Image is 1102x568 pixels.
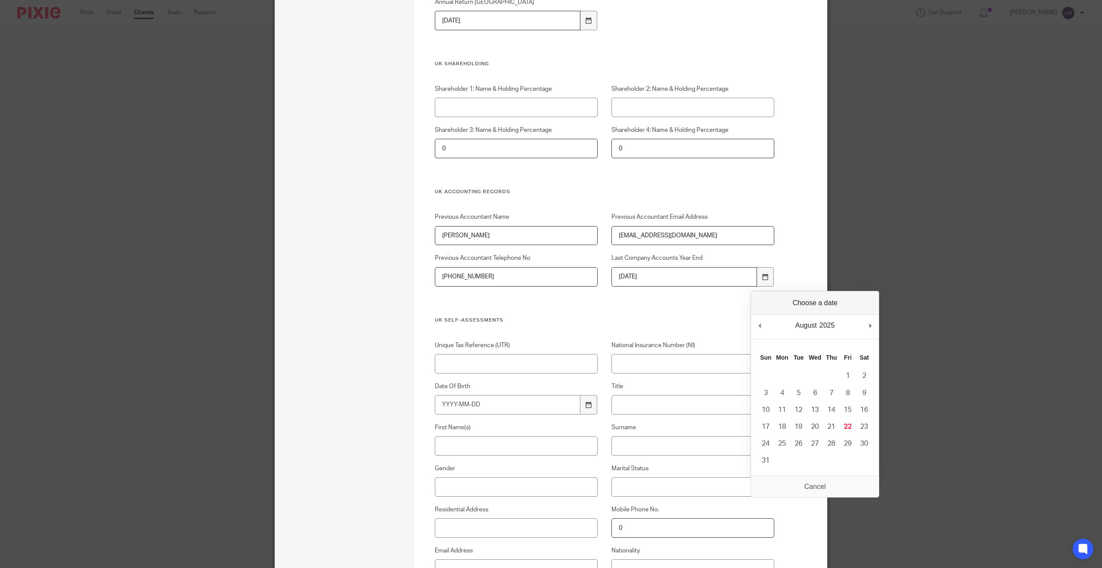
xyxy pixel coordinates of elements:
[435,11,581,30] input: YYYY-MM-DD
[823,385,839,402] button: 7
[794,354,804,361] abbr: Tuesday
[757,418,774,435] button: 17
[435,213,598,221] label: Previous Accountant Name
[611,126,775,134] label: Shareholder 4: Name & Holding Percentage
[818,319,836,332] div: 2025
[823,418,839,435] button: 21
[823,435,839,452] button: 28
[809,354,821,361] abbr: Wednesday
[826,354,837,361] abbr: Thursday
[757,402,774,418] button: 10
[823,402,839,418] button: 14
[774,435,790,452] button: 25
[435,505,598,514] label: Residential Address
[790,418,807,435] button: 19
[611,213,775,221] label: Previous Accountant Email Address
[856,385,872,402] button: 9
[776,354,788,361] abbr: Monday
[435,395,581,415] input: YYYY-MM-DD
[435,254,598,262] label: Previous Accountant Telephone No
[611,341,775,350] label: National Insurance Number (NI)
[790,402,807,418] button: 12
[839,418,856,435] button: 22
[774,418,790,435] button: 18
[755,319,764,332] button: Previous Month
[435,546,598,555] label: Email Address
[856,418,872,435] button: 23
[757,452,774,469] button: 31
[856,367,872,384] button: 2
[839,402,856,418] button: 15
[435,85,598,93] label: Shareholder 1: Name & Holding Percentage
[435,382,598,391] label: Date Of Birth
[839,435,856,452] button: 29
[839,385,856,402] button: 8
[435,317,775,324] h3: UK Self-Assessments
[844,354,852,361] abbr: Friday
[860,354,869,361] abbr: Saturday
[611,267,757,287] input: Use the arrow keys to pick a date
[856,435,872,452] button: 30
[757,385,774,402] button: 3
[435,61,775,67] h3: UK Shareholding
[774,402,790,418] button: 11
[774,385,790,402] button: 4
[435,423,598,432] label: First Name(s)
[611,464,775,473] label: Marital Status
[790,385,807,402] button: 5
[611,423,775,432] label: Surname
[435,188,775,195] h3: UK Accounting Records
[435,341,598,350] label: Unique Tax Reference (UTR)
[435,126,598,134] label: Shareholder 3: Name & Holding Percentage
[611,505,775,514] label: Mobile Phone No.
[794,319,818,332] div: August
[807,402,823,418] button: 13
[807,418,823,435] button: 20
[757,435,774,452] button: 24
[866,319,874,332] button: Next Month
[435,464,598,473] label: Gender
[839,367,856,384] button: 1
[807,385,823,402] button: 6
[611,254,775,262] label: Last Company Accounts Year End
[611,85,775,93] label: Shareholder 2: Name & Holding Percentage
[760,354,771,361] abbr: Sunday
[611,546,775,555] label: Nationality
[611,382,775,391] label: Title
[807,435,823,452] button: 27
[856,402,872,418] button: 16
[790,435,807,452] button: 26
